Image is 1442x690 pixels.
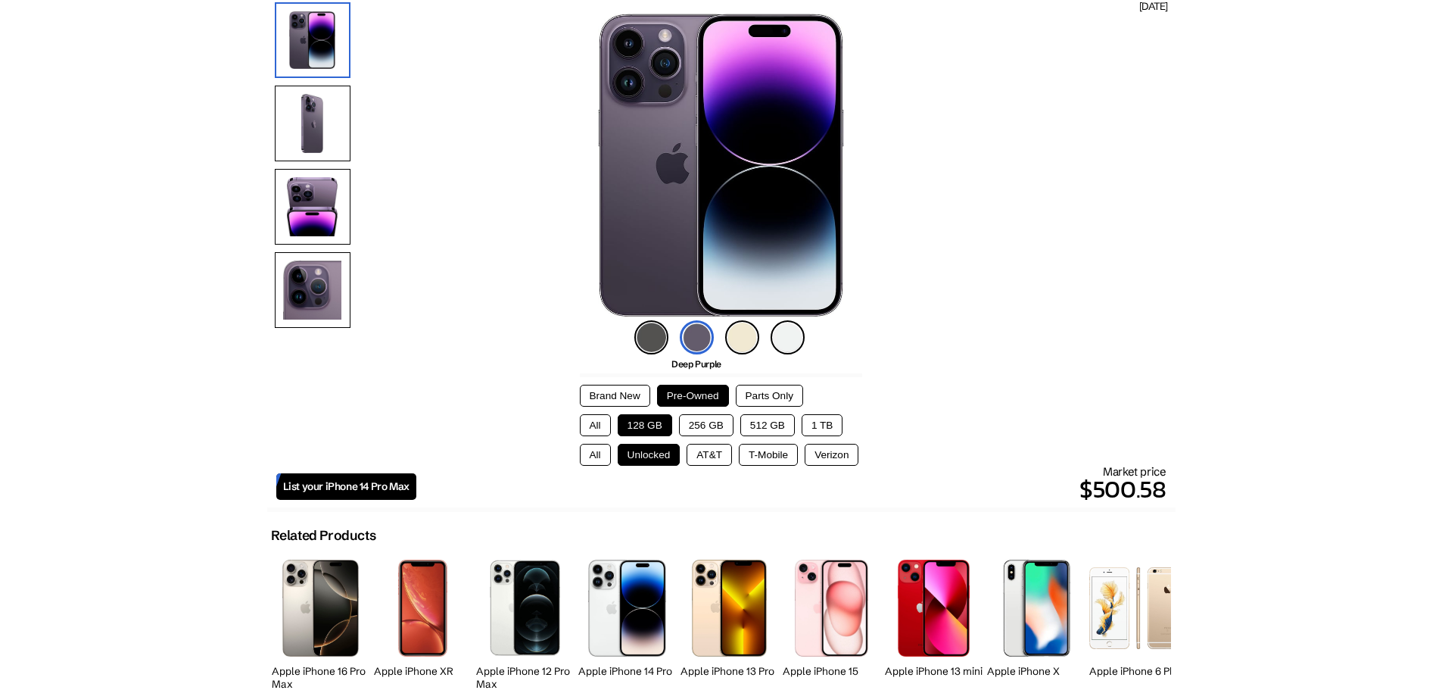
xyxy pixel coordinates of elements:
[692,560,768,656] img: iPhone 13 Pro
[805,444,858,466] button: Verizon
[490,560,559,656] img: iPhone 12 Pro Max
[795,560,868,656] img: iPhone 15
[657,385,729,407] button: Pre-Owned
[1089,665,1188,678] h2: Apple iPhone 6 Plus
[740,414,795,436] button: 512 GB
[283,480,410,493] span: List your iPhone 14 Pro Max
[598,14,845,317] img: iPhone 14 Pro Max
[374,665,472,678] h2: Apple iPhone XR
[580,444,611,466] button: All
[725,320,759,354] img: gold-icon
[771,320,805,354] img: silver-icon
[271,527,376,544] h2: Related Products
[687,444,732,466] button: AT&T
[1089,567,1188,648] img: iPhone 6 Plus
[275,169,350,245] img: Both
[736,385,803,407] button: Parts Only
[680,320,714,354] img: deep-purple-icon
[898,560,970,656] img: iPhone 13 mini
[416,471,1166,507] p: $500.58
[1001,560,1071,656] img: iPhone X
[618,414,672,436] button: 128 GB
[671,358,721,370] span: Deep Purple
[398,560,447,656] img: iPhone XR
[802,414,842,436] button: 1 TB
[987,665,1085,678] h2: Apple iPhone X
[739,444,798,466] button: T-Mobile
[885,665,983,678] h2: Apple iPhone 13 mini
[578,665,677,678] h2: Apple iPhone 14 Pro
[275,2,350,78] img: iPhone 14 Pro Max
[588,560,667,656] img: iPhone 14 Pro
[275,86,350,161] img: Rear
[679,414,733,436] button: 256 GB
[580,385,650,407] button: Brand New
[275,252,350,328] img: Camera
[282,560,359,656] img: iPhone 16 Pro Max
[276,473,416,500] a: List your iPhone 14 Pro Max
[634,320,668,354] img: space-black-icon
[618,444,681,466] button: Unlocked
[580,414,611,436] button: All
[416,464,1166,507] div: Market price
[681,665,779,678] h2: Apple iPhone 13 Pro
[783,665,881,678] h2: Apple iPhone 15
